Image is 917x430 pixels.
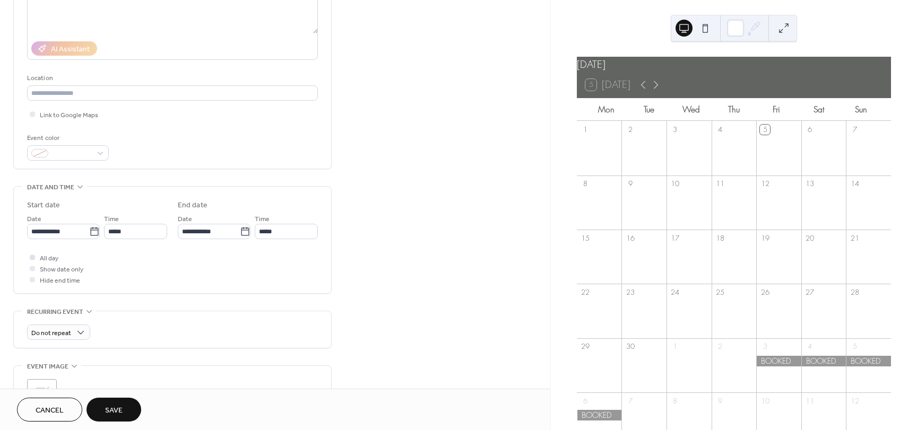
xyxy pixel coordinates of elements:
button: Save [86,398,141,422]
div: Fri [755,98,798,121]
div: Sat [798,98,840,121]
div: Sun [840,98,883,121]
div: 18 [715,233,725,243]
div: End date [178,200,207,211]
span: Save [105,405,123,416]
div: BOOKED [756,356,801,366]
div: 17 [670,233,680,243]
div: 10 [670,179,680,189]
div: 5 [760,125,769,134]
div: 29 [581,342,590,352]
div: 9 [715,396,725,406]
span: Cancel [36,405,64,416]
span: Date [27,214,41,225]
div: 26 [760,288,769,297]
div: 6 [581,396,590,406]
div: Wed [670,98,713,121]
div: 1 [581,125,590,134]
div: 20 [805,233,815,243]
div: 15 [581,233,590,243]
div: 7 [850,125,860,134]
div: Thu [713,98,755,121]
div: 22 [581,288,590,297]
div: 5 [850,342,860,352]
div: 14 [850,179,860,189]
div: 16 [626,233,635,243]
div: 13 [805,179,815,189]
div: 11 [805,396,815,406]
div: Start date [27,200,60,211]
div: 8 [670,396,680,406]
div: 1 [670,342,680,352]
div: ; [27,379,57,409]
div: Event color [27,133,107,144]
span: Recurring event [27,306,83,318]
div: 28 [850,288,860,297]
span: Show date only [40,264,83,275]
div: Tue [628,98,670,121]
div: 3 [670,125,680,134]
button: Cancel [17,398,82,422]
div: 24 [670,288,680,297]
div: 25 [715,288,725,297]
div: BOOKED [801,356,846,366]
div: 10 [760,396,769,406]
div: Mon [585,98,628,121]
div: 4 [805,342,815,352]
div: 8 [581,179,590,189]
div: 23 [626,288,635,297]
div: 11 [715,179,725,189]
span: Date and time [27,182,74,193]
div: 3 [760,342,769,352]
div: BOOKED [846,356,891,366]
span: Hide end time [40,275,80,286]
span: All day [40,253,58,264]
div: BOOKED [577,410,622,420]
div: 6 [805,125,815,134]
span: Link to Google Maps [40,110,98,121]
div: 27 [805,288,815,297]
div: [DATE] [577,57,891,72]
div: 7 [626,396,635,406]
span: Time [255,214,270,225]
div: 21 [850,233,860,243]
div: 19 [760,233,769,243]
span: Event image [27,361,68,372]
div: 30 [626,342,635,352]
span: Date [178,214,192,225]
span: Do not repeat [31,327,71,339]
div: 4 [715,125,725,134]
div: 2 [715,342,725,352]
span: Time [104,214,119,225]
div: 2 [626,125,635,134]
div: 12 [850,396,860,406]
div: 9 [626,179,635,189]
div: Location [27,73,316,84]
div: 12 [760,179,769,189]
